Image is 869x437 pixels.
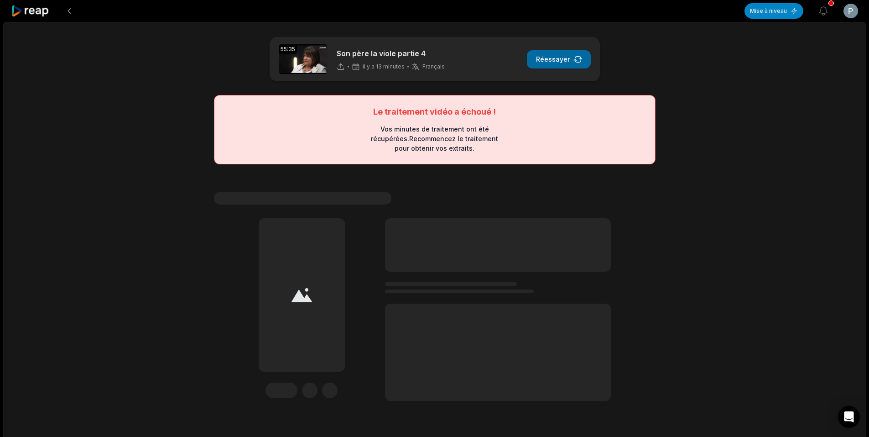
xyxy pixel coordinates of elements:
[214,193,391,203] font: #1 Lorem ipsum dolor sit amet consecteturs
[838,406,860,428] div: Ouvrir Intercom Messenger
[265,386,291,394] font: Modifier
[373,107,496,116] font: Le traitement vidéo a échoué !
[395,135,498,152] font: Recommencez le traitement pour obtenir vos extraits.
[744,3,803,19] button: Mise à niveau
[363,63,405,70] font: il y a 13 minutes
[422,63,445,70] font: Français
[371,125,489,142] font: Vos minutes de traitement ont été récupérées.
[750,7,787,14] font: Mise à niveau
[527,50,591,68] button: Réessayer
[337,49,426,58] font: Son père la viole partie 4
[281,46,295,53] font: 55:35
[536,55,570,63] font: Réessayer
